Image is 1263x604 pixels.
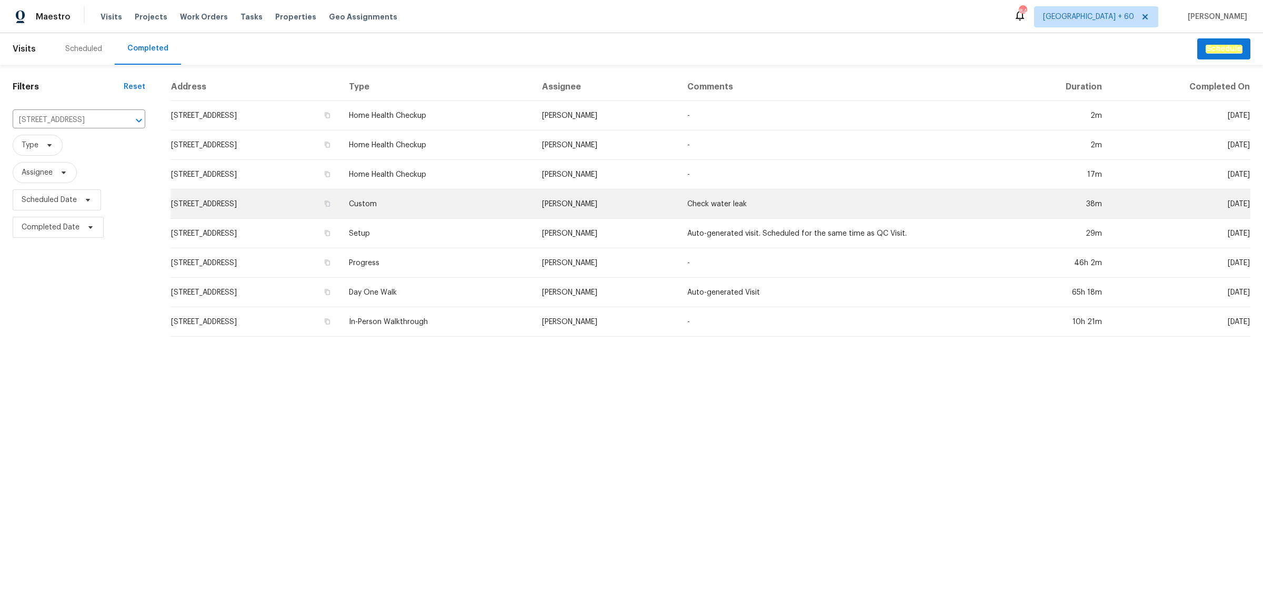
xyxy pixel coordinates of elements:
td: [STREET_ADDRESS] [171,307,340,337]
td: [STREET_ADDRESS] [171,189,340,219]
td: - [679,160,1003,189]
td: - [679,130,1003,160]
th: Completed On [1110,73,1250,101]
td: [DATE] [1110,101,1250,130]
div: Scheduled [65,44,102,54]
td: [PERSON_NAME] [534,160,679,189]
span: Type [22,140,38,150]
td: Day One Walk [340,278,534,307]
span: Maestro [36,12,71,22]
span: Properties [275,12,316,22]
span: Assignee [22,167,53,178]
td: [DATE] [1110,130,1250,160]
th: Assignee [534,73,679,101]
div: Reset [124,82,145,92]
input: Search for an address... [13,112,116,128]
td: [PERSON_NAME] [534,278,679,307]
td: [STREET_ADDRESS] [171,130,340,160]
td: [PERSON_NAME] [534,101,679,130]
span: Work Orders [180,12,228,22]
td: [DATE] [1110,160,1250,189]
td: - [679,248,1003,278]
td: [PERSON_NAME] [534,248,679,278]
td: 17m [1003,160,1110,189]
button: Copy Address [323,140,332,149]
em: Schedule [1206,45,1242,53]
td: Home Health Checkup [340,160,534,189]
button: Copy Address [323,199,332,208]
td: Custom [340,189,534,219]
td: [STREET_ADDRESS] [171,278,340,307]
button: Copy Address [323,169,332,179]
td: Auto-generated Visit [679,278,1003,307]
td: 65h 18m [1003,278,1110,307]
div: Completed [127,43,168,54]
td: Home Health Checkup [340,130,534,160]
td: 10h 21m [1003,307,1110,337]
span: Tasks [240,13,263,21]
span: [GEOGRAPHIC_DATA] + 60 [1043,12,1134,22]
td: [DATE] [1110,307,1250,337]
td: In-Person Walkthrough [340,307,534,337]
td: Auto-generated visit. Scheduled for the same time as QC Visit. [679,219,1003,248]
th: Type [340,73,534,101]
td: [PERSON_NAME] [534,130,679,160]
td: - [679,101,1003,130]
td: 29m [1003,219,1110,248]
button: Copy Address [323,258,332,267]
td: Check water leak [679,189,1003,219]
button: Open [132,113,146,128]
span: Scheduled Date [22,195,77,205]
span: Visits [101,12,122,22]
span: Projects [135,12,167,22]
th: Comments [679,73,1003,101]
button: Schedule [1197,38,1250,60]
td: Setup [340,219,534,248]
td: - [679,307,1003,337]
span: Visits [13,37,36,61]
td: [PERSON_NAME] [534,219,679,248]
td: [STREET_ADDRESS] [171,101,340,130]
button: Copy Address [323,228,332,238]
button: Copy Address [323,110,332,120]
button: Copy Address [323,287,332,297]
td: [DATE] [1110,278,1250,307]
td: Home Health Checkup [340,101,534,130]
div: 840 [1019,6,1026,17]
span: Completed Date [22,222,79,233]
td: 2m [1003,130,1110,160]
td: 38m [1003,189,1110,219]
td: [STREET_ADDRESS] [171,219,340,248]
td: [DATE] [1110,189,1250,219]
td: [PERSON_NAME] [534,307,679,337]
td: [DATE] [1110,248,1250,278]
span: Geo Assignments [329,12,397,22]
td: 46h 2m [1003,248,1110,278]
td: [STREET_ADDRESS] [171,160,340,189]
th: Duration [1003,73,1110,101]
span: [PERSON_NAME] [1184,12,1247,22]
td: 2m [1003,101,1110,130]
h1: Filters [13,82,124,92]
th: Address [171,73,340,101]
button: Copy Address [323,317,332,326]
td: Progress [340,248,534,278]
td: [PERSON_NAME] [534,189,679,219]
td: [STREET_ADDRESS] [171,248,340,278]
td: [DATE] [1110,219,1250,248]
